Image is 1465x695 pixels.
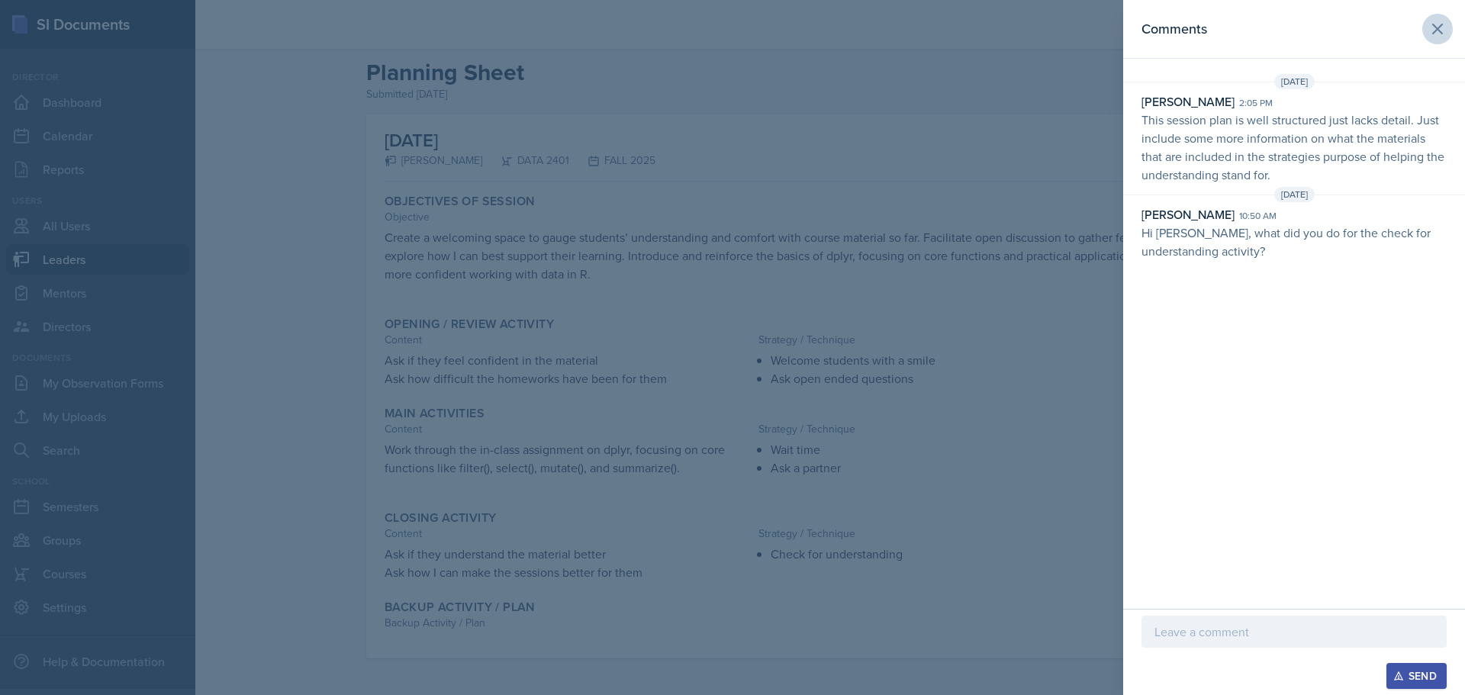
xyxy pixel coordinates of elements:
span: [DATE] [1274,74,1315,89]
div: Send [1396,670,1437,682]
h2: Comments [1141,18,1207,40]
p: Hi [PERSON_NAME], what did you do for the check for understanding activity? [1141,224,1447,260]
span: [DATE] [1274,187,1315,202]
div: 10:50 am [1239,209,1277,223]
button: Send [1386,663,1447,689]
div: [PERSON_NAME] [1141,205,1235,224]
p: This session plan is well structured just lacks detail. Just include some more information on wha... [1141,111,1447,184]
div: [PERSON_NAME] [1141,92,1235,111]
div: 2:05 pm [1239,96,1273,110]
